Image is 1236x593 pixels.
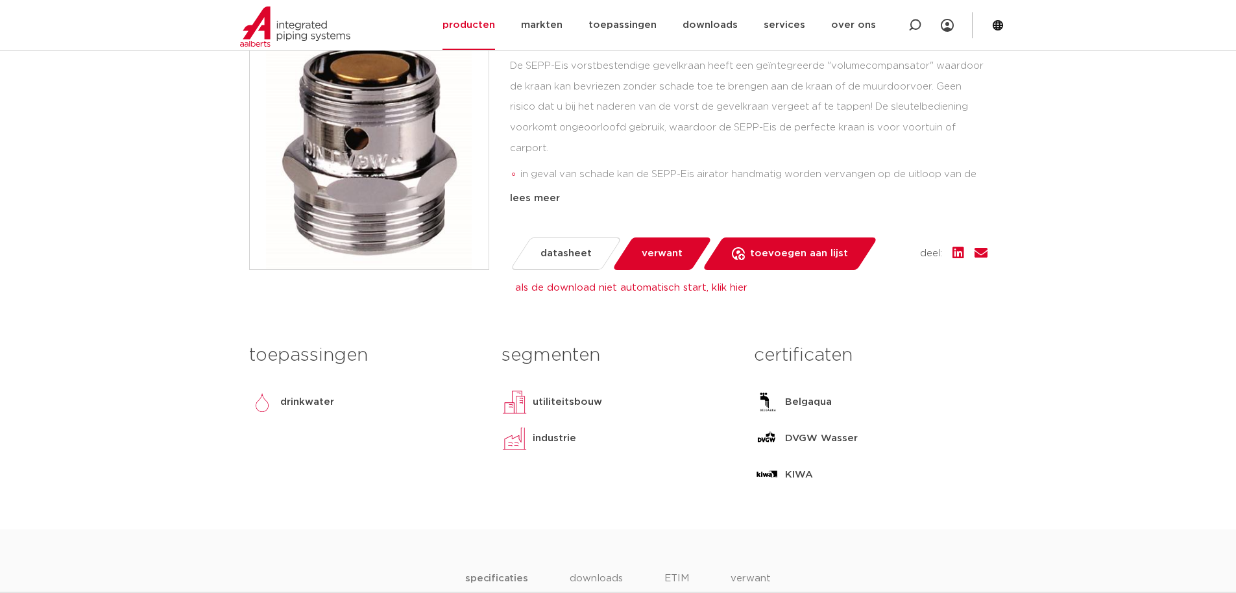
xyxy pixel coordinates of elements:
img: Belgaqua [754,389,780,415]
img: Product Image for Seppelfricke SEPP-Eis slangbeluchter MM M24x1 x G3/4" (DN15) Cr [250,30,489,269]
img: industrie [502,426,527,452]
span: datasheet [540,243,592,264]
img: utiliteitsbouw [502,389,527,415]
p: DVGW Wasser [785,431,858,446]
p: utiliteitsbouw [533,394,602,410]
h3: segmenten [502,343,734,369]
p: KIWA [785,467,813,483]
p: industrie [533,431,576,446]
span: deel: [920,246,942,261]
span: toevoegen aan lijst [750,243,848,264]
div: De SEPP-Eis vorstbestendige gevelkraan heeft een geïntegreerde "volumecompansator" waardoor de kr... [510,56,988,186]
img: DVGW Wasser [754,426,780,452]
div: lees meer [510,191,988,206]
p: drinkwater [280,394,334,410]
a: verwant [611,237,712,270]
img: KIWA [754,462,780,488]
li: in geval van schade kan de SEPP-Eis airator handmatig worden vervangen op de uitloop van de kraan [520,164,988,206]
a: als de download niet automatisch start, klik hier [515,283,747,293]
span: verwant [642,243,683,264]
p: Belgaqua [785,394,832,410]
h3: certificaten [754,343,987,369]
img: drinkwater [249,389,275,415]
h3: toepassingen [249,343,482,369]
a: datasheet [509,237,622,270]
